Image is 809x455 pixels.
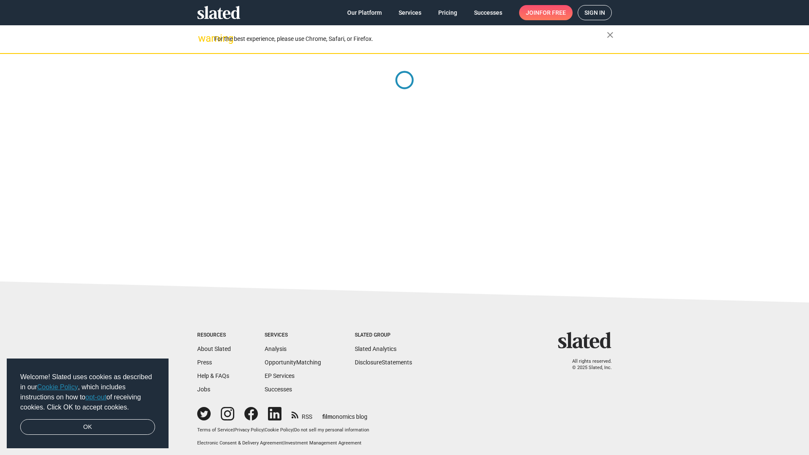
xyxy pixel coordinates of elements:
[526,5,566,20] span: Join
[284,440,362,446] a: Investment Management Agreement
[355,359,412,366] a: DisclosureStatements
[392,5,428,20] a: Services
[197,372,229,379] a: Help & FAQs
[265,359,321,366] a: OpportunityMatching
[198,33,208,43] mat-icon: warning
[519,5,573,20] a: Joinfor free
[438,5,457,20] span: Pricing
[86,393,107,401] a: opt-out
[197,440,283,446] a: Electronic Consent & Delivery Agreement
[233,427,234,433] span: |
[265,372,295,379] a: EP Services
[197,345,231,352] a: About Slated
[20,372,155,412] span: Welcome! Slated uses cookies as described in our , which includes instructions on how to of recei...
[197,332,231,339] div: Resources
[283,440,284,446] span: |
[431,5,464,20] a: Pricing
[340,5,388,20] a: Our Platform
[234,427,263,433] a: Privacy Policy
[474,5,502,20] span: Successes
[265,427,293,433] a: Cookie Policy
[322,406,367,421] a: filmonomics blog
[322,413,332,420] span: film
[292,408,312,421] a: RSS
[265,332,321,339] div: Services
[293,427,294,433] span: |
[355,332,412,339] div: Slated Group
[578,5,612,20] a: Sign in
[37,383,78,391] a: Cookie Policy
[294,427,369,434] button: Do not sell my personal information
[563,359,612,371] p: All rights reserved. © 2025 Slated, Inc.
[347,5,382,20] span: Our Platform
[197,427,233,433] a: Terms of Service
[539,5,566,20] span: for free
[263,427,265,433] span: |
[265,345,287,352] a: Analysis
[355,345,396,352] a: Slated Analytics
[7,359,169,449] div: cookieconsent
[605,30,615,40] mat-icon: close
[467,5,509,20] a: Successes
[584,5,605,20] span: Sign in
[214,33,607,45] div: For the best experience, please use Chrome, Safari, or Firefox.
[197,386,210,393] a: Jobs
[197,359,212,366] a: Press
[265,386,292,393] a: Successes
[399,5,421,20] span: Services
[20,419,155,435] a: dismiss cookie message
